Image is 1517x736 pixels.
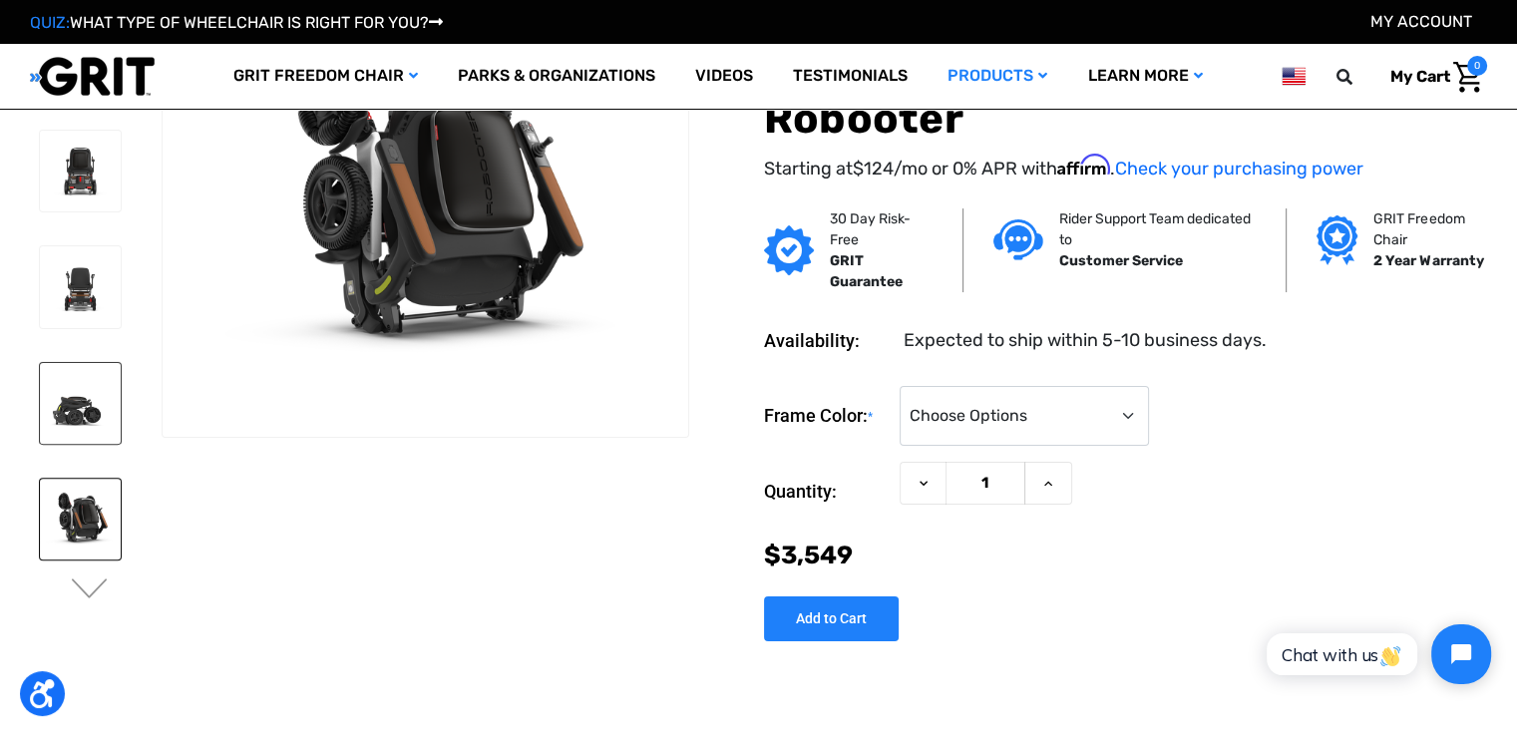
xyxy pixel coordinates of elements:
img: E60A Electric Wheelchair by Robooter [40,363,121,444]
img: E60A Electric Wheelchair by Robooter [40,246,121,327]
span: My Cart [1390,67,1450,86]
strong: GRIT Guarantee [830,252,903,290]
img: Grit freedom [1317,214,1357,264]
img: us.png [1282,64,1306,89]
p: GRIT Freedom Chair [1373,208,1494,250]
input: Add to Cart [764,595,899,640]
strong: Customer Service [1059,252,1183,269]
a: Testimonials [773,44,928,109]
label: Quantity: [764,462,890,522]
dd: Expected to ship within 5-10 business days. [904,327,1267,354]
a: Videos [675,44,773,109]
a: GRIT Freedom Chair [213,44,438,109]
span: Affirm [1057,154,1110,176]
a: Learn More [1067,44,1222,109]
strong: 2 Year Warranty [1373,252,1483,269]
span: $124 [853,158,894,180]
label: Frame Color: [764,386,890,447]
p: 30 Day Risk-Free [830,208,933,250]
a: Parks & Organizations [438,44,675,109]
img: E60A Electric Wheelchair by Robooter [40,479,121,559]
img: Customer service [993,218,1043,259]
button: Go to slide 3 of 5 [69,578,111,602]
dt: Availability: [764,327,890,354]
p: Rider Support Team dedicated to [1059,208,1256,250]
span: 0 [1467,56,1487,76]
a: Account [1370,12,1472,31]
a: Check your purchasing power - Learn more about Affirm Financing (opens in modal) [1115,158,1363,180]
input: Search [1345,56,1375,98]
iframe: Tidio Chat [1245,607,1508,701]
p: Starting at /mo or 0% APR with . [764,154,1487,183]
img: E60A Electric Wheelchair by Robooter [40,131,121,211]
span: QUIZ: [30,13,70,32]
img: GRIT All-Terrain Wheelchair and Mobility Equipment [30,56,155,97]
a: Cart with 0 items [1375,56,1487,98]
img: Cart [1453,62,1482,93]
span: $3,549 [764,541,853,569]
a: QUIZ:WHAT TYPE OF WHEELCHAIR IS RIGHT FOR YOU? [30,13,443,32]
img: GRIT Guarantee [764,225,814,275]
a: Products [928,44,1067,109]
